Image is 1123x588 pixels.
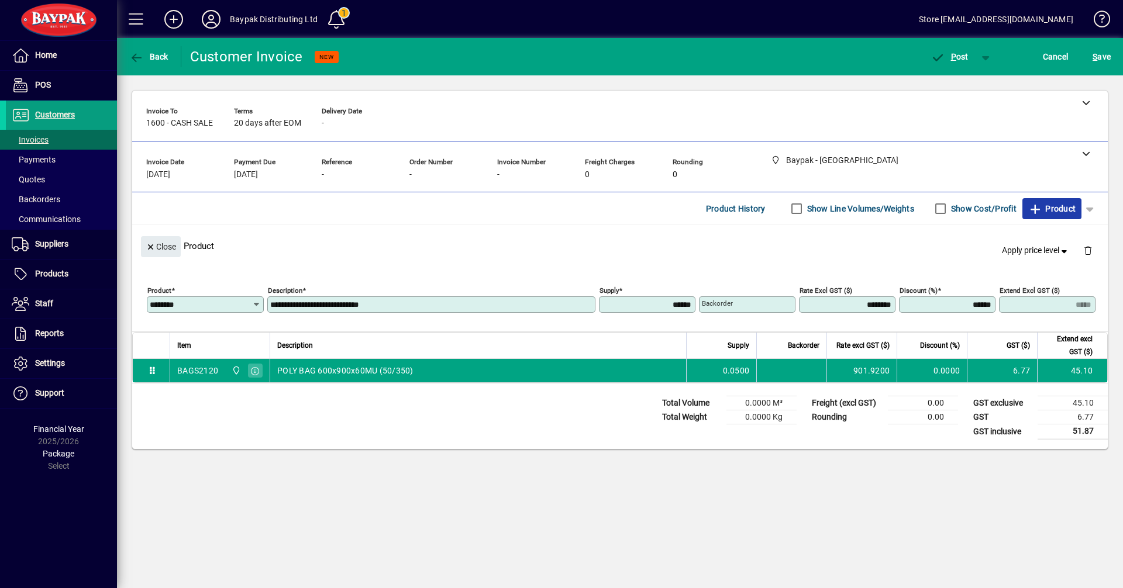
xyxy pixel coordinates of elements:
a: Support [6,379,117,408]
span: Description [277,339,313,352]
span: Item [177,339,191,352]
span: ost [931,52,969,61]
mat-label: Backorder [702,299,733,307]
mat-label: Discount (%) [900,286,938,295]
span: Package [43,449,74,458]
span: P [951,52,956,61]
span: Suppliers [35,239,68,248]
span: - [409,170,412,179]
button: Delete [1074,236,1102,264]
div: BAGS2120 [177,365,218,376]
span: Baypak - Onekawa [229,364,242,377]
span: Close [146,237,176,257]
button: Profile [192,9,230,30]
span: Rate excl GST ($) [836,339,890,352]
span: Cancel [1043,47,1069,66]
span: Communications [12,215,81,224]
span: ave [1093,47,1111,66]
td: Total Weight [656,410,726,424]
td: 51.87 [1038,424,1108,439]
span: - [322,170,324,179]
span: Customers [35,110,75,119]
button: Product [1022,198,1081,219]
app-page-header-button: Delete [1074,245,1102,255]
button: Post [925,46,974,67]
td: 0.0000 M³ [726,396,797,410]
button: Close [141,236,181,257]
td: 45.10 [1038,396,1108,410]
a: Suppliers [6,230,117,259]
a: POS [6,71,117,100]
div: Baypak Distributing Ltd [230,10,318,29]
td: Rounding [806,410,888,424]
span: Back [129,52,168,61]
span: GST ($) [1007,339,1030,352]
span: 0 [673,170,677,179]
span: Invoices [12,135,49,144]
span: 0 [585,170,590,179]
span: Backorder [788,339,819,352]
td: GST [967,410,1038,424]
span: Products [35,269,68,278]
label: Show Cost/Profit [949,203,1017,215]
span: Apply price level [1002,244,1070,257]
td: Freight (excl GST) [806,396,888,410]
td: 6.77 [1038,410,1108,424]
span: 20 days after EOM [234,119,301,128]
span: Staff [35,299,53,308]
button: Back [126,46,171,67]
a: Home [6,41,117,70]
span: Payments [12,155,56,164]
span: Reports [35,328,64,338]
span: Support [35,388,64,397]
mat-label: Extend excl GST ($) [1000,286,1060,295]
span: - [497,170,500,179]
span: Supply [728,339,749,352]
td: 6.77 [967,359,1037,382]
span: Backorders [12,195,60,204]
a: Invoices [6,130,117,150]
td: 0.0000 Kg [726,410,797,424]
button: Cancel [1040,46,1072,67]
a: Quotes [6,170,117,189]
span: [DATE] [146,170,170,179]
td: GST exclusive [967,396,1038,410]
a: Knowledge Base [1085,2,1108,40]
span: 0.0500 [723,365,750,376]
span: Product History [706,199,766,218]
span: Extend excl GST ($) [1045,333,1093,358]
a: Reports [6,319,117,348]
span: Settings [35,358,65,368]
app-page-header-button: Close [138,241,184,251]
td: Total Volume [656,396,726,410]
div: Store [EMAIL_ADDRESS][DOMAIN_NAME] [919,10,1073,29]
button: Product History [701,198,770,219]
button: Save [1090,46,1114,67]
span: S [1093,52,1097,61]
mat-label: Description [268,286,302,295]
label: Show Line Volumes/Weights [805,203,914,215]
span: Product [1028,199,1076,218]
td: 0.00 [888,396,958,410]
span: Home [35,50,57,60]
span: Financial Year [33,424,84,434]
mat-label: Rate excl GST ($) [800,286,852,295]
button: Apply price level [997,240,1074,261]
div: 901.9200 [834,365,890,376]
app-page-header-button: Back [117,46,181,67]
a: Payments [6,150,117,170]
span: Quotes [12,175,45,184]
span: NEW [319,53,334,61]
td: GST inclusive [967,424,1038,439]
td: 0.0000 [897,359,967,382]
div: Customer Invoice [190,47,303,66]
div: Product [132,224,1108,267]
mat-label: Supply [600,286,619,295]
td: 45.10 [1037,359,1107,382]
a: Products [6,260,117,289]
a: Backorders [6,189,117,209]
span: - [322,119,324,128]
span: Discount (%) [920,339,960,352]
span: 1600 - CASH SALE [146,119,213,128]
a: Staff [6,289,117,319]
